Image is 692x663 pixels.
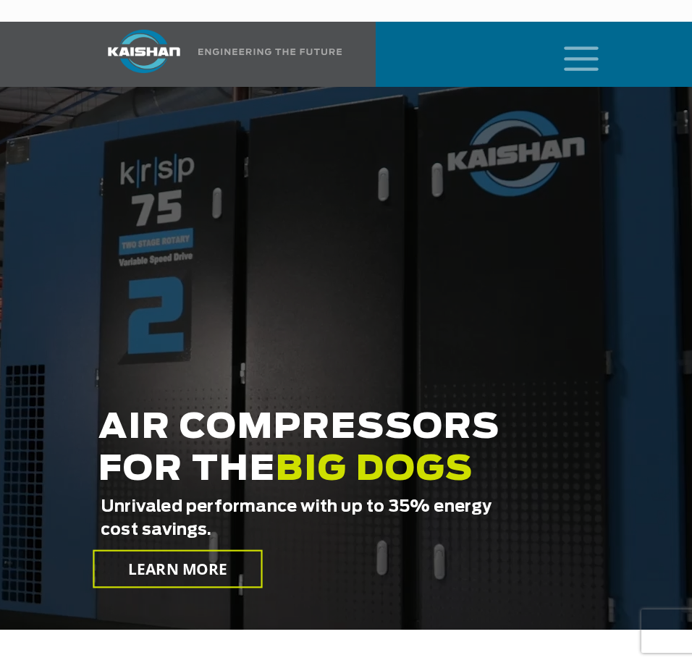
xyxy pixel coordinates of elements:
a: Kaishan USA [90,22,342,87]
img: kaishan logo [90,30,198,73]
h2: AIR COMPRESSORS FOR THE [98,407,508,537]
a: LEARN MORE [93,550,263,588]
span: BIG DOGS [276,452,473,487]
span: LEARN MORE [128,559,228,580]
span: Unrivaled performance with up to 35% energy cost savings. [101,495,510,541]
a: mobile menu [558,42,583,67]
img: Engineering the future [198,48,342,55]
